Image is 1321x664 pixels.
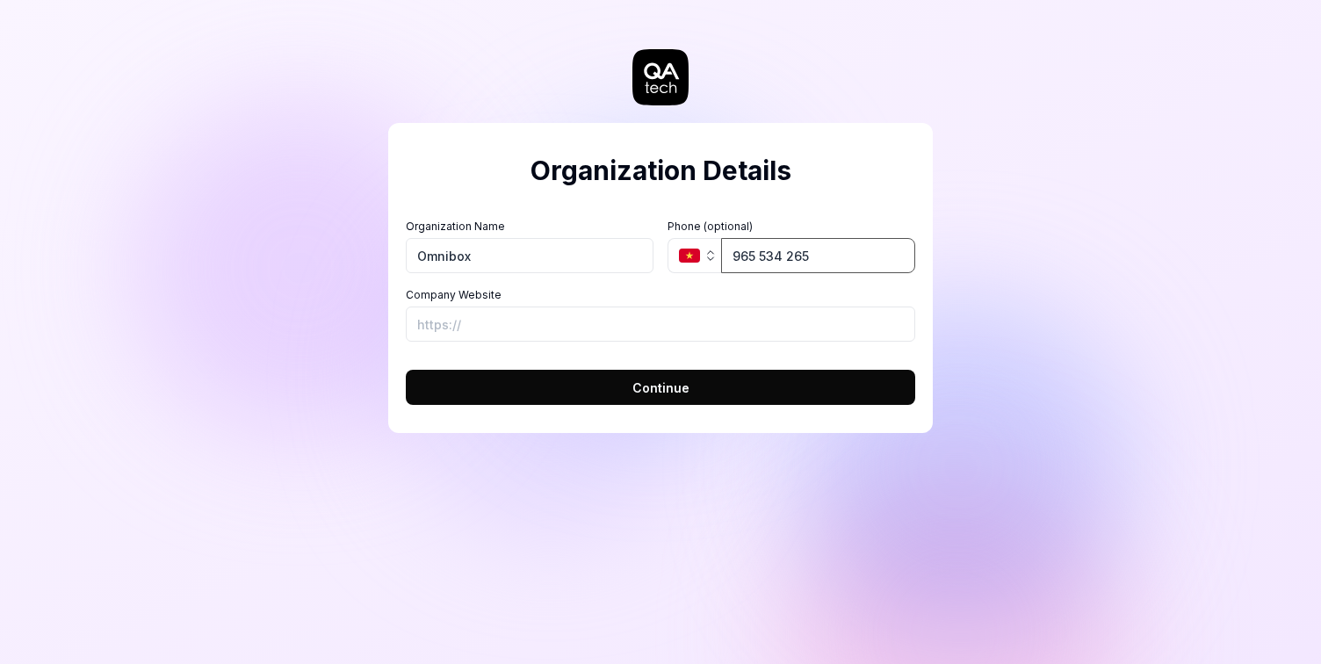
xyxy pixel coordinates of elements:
span: Continue [632,379,689,397]
label: Phone (optional) [668,219,915,235]
button: Continue [406,370,915,405]
h2: Organization Details [406,151,915,191]
input: https:// [406,307,915,342]
label: Company Website [406,287,915,303]
label: Organization Name [406,219,653,235]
